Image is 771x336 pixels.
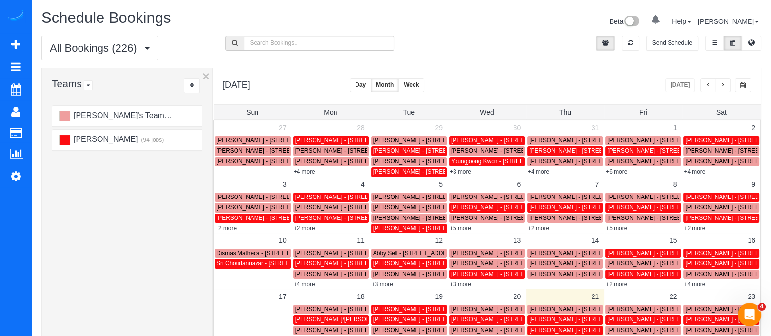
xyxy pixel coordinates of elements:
a: 13 [508,233,526,248]
span: [PERSON_NAME] - [STREET_ADDRESS] [295,271,405,277]
span: Sun [246,108,258,116]
span: [PERSON_NAME] - [STREET_ADDRESS][PERSON_NAME] [373,158,531,165]
a: 8 [669,177,682,192]
a: +2 more [528,225,549,232]
span: [PERSON_NAME] - [STREET_ADDRESS] [529,215,639,221]
span: [PERSON_NAME] - [STREET_ADDRESS][US_STATE] [529,204,672,211]
span: [PERSON_NAME] - [STREET_ADDRESS][PERSON_NAME] [529,327,687,334]
a: 15 [665,233,682,248]
a: 12 [430,233,448,248]
span: [PERSON_NAME] - [STREET_ADDRESS][PERSON_NAME] [529,260,687,267]
span: [PERSON_NAME] - [STREET_ADDRESS] [607,158,717,165]
span: [PERSON_NAME] - [STREET_ADDRESS][PERSON_NAME] [295,215,453,221]
span: Thu [559,108,571,116]
span: [PERSON_NAME] - [STREET_ADDRESS][PERSON_NAME] [529,316,687,323]
a: 4 [356,177,370,192]
a: 29 [430,120,448,135]
a: +3 more [450,168,471,175]
span: Dismas Matheca - [STREET_ADDRESS] [217,250,322,257]
a: +4 more [684,168,705,175]
span: [PERSON_NAME] - [STREET_ADDRESS] [373,225,483,232]
a: +2 more [606,281,627,288]
a: +4 more [528,168,549,175]
span: [PERSON_NAME] - [STREET_ADDRESS] [373,260,483,267]
span: [PERSON_NAME] - [STREET_ADDRESS][PERSON_NAME] [295,194,453,200]
a: 28 [352,120,370,135]
span: [PERSON_NAME] - [STREET_ADDRESS] [373,204,483,211]
a: +2 more [215,225,237,232]
a: 7 [590,177,604,192]
span: [PERSON_NAME] - [STREET_ADDRESS][PERSON_NAME] [607,271,765,277]
a: 19 [430,289,448,304]
span: Fri [639,108,647,116]
span: [PERSON_NAME] - [STREET_ADDRESS][PERSON_NAME] [373,327,531,334]
span: Youngjoong Kwon - [STREET_ADDRESS] [451,158,560,165]
span: [PERSON_NAME] - [STREET_ADDRESS][PERSON_NAME] [373,194,531,200]
span: Wed [480,108,494,116]
span: [PERSON_NAME] - [STREET_ADDRESS] [529,194,639,200]
i: Sort Teams [190,82,194,88]
span: [PERSON_NAME] - [STREET_ADDRESS] [451,147,561,154]
button: Week [398,78,424,92]
a: 1 [669,120,682,135]
span: [PERSON_NAME] - [STREET_ADDRESS][PERSON_NAME][PERSON_NAME] [295,260,501,267]
a: 31 [587,120,604,135]
span: [PERSON_NAME] - [STREET_ADDRESS] [451,260,561,267]
span: [PERSON_NAME] - [STREET_ADDRESS] [529,137,639,144]
button: × [202,70,210,82]
span: [PERSON_NAME] - [STREET_ADDRESS][PERSON_NAME] [217,215,375,221]
span: [PERSON_NAME] - [STREET_ADDRESS] [451,327,561,334]
span: [PERSON_NAME] - [STREET_ADDRESS] [373,137,483,144]
small: (124 jobs) [166,113,194,119]
button: All Bookings (226) [41,36,158,60]
a: +3 more [372,281,393,288]
img: Automaid Logo [6,10,25,23]
span: [PERSON_NAME] - [STREET_ADDRESS] [607,204,717,211]
a: +6 more [606,168,627,175]
span: Tue [403,108,415,116]
span: [PERSON_NAME] - [STREET_ADDRESS][PERSON_NAME] [295,147,453,154]
span: Abby Self - [STREET_ADDRESS] [373,250,460,257]
a: +4 more [294,281,315,288]
span: [PERSON_NAME]/[PERSON_NAME] - [STREET_ADDRESS][PERSON_NAME] [295,316,502,323]
span: [PERSON_NAME] [72,135,138,143]
img: New interface [623,16,639,28]
span: [PERSON_NAME] - [STREET_ADDRESS] [295,327,405,334]
span: [PERSON_NAME] - [STREET_ADDRESS][PERSON_NAME] [217,147,375,154]
span: Teams [52,78,82,89]
span: [PERSON_NAME] - [STREET_ADDRESS][PERSON_NAME] [295,158,453,165]
span: [PERSON_NAME] - [STREET_ADDRESS][PERSON_NAME] [373,271,531,277]
span: [PERSON_NAME] - [STREET_ADDRESS] [529,250,639,257]
span: [PERSON_NAME] - [STREET_ADDRESS][US_STATE] [529,147,672,154]
span: [PERSON_NAME] - [STREET_ADDRESS][PERSON_NAME] [295,250,453,257]
a: 14 [587,233,604,248]
span: [PERSON_NAME] - [STREET_ADDRESS] [451,137,561,144]
input: Search Bookings.. [244,36,395,51]
span: Sat [716,108,727,116]
h2: [DATE] [222,78,250,90]
a: 21 [587,289,604,304]
span: [PERSON_NAME] - [STREET_ADDRESS] [529,158,639,165]
a: +5 more [450,225,471,232]
a: +5 more [606,225,627,232]
span: Schedule Bookings [41,9,171,26]
iframe: Intercom live chat [738,303,761,326]
a: [PERSON_NAME] [698,18,759,25]
a: Beta [610,18,640,25]
span: [PERSON_NAME] - [STREET_ADDRESS][PERSON_NAME] [607,215,765,221]
a: 30 [508,120,526,135]
span: [PERSON_NAME] - [STREET_ADDRESS] [451,194,561,200]
a: 20 [508,289,526,304]
span: Sri Choudannavar - [STREET_ADDRESS] [217,260,326,267]
span: [PERSON_NAME] - [STREET_ADDRESS] [373,306,483,313]
span: 4 [758,303,766,311]
button: [DATE] [665,78,695,92]
span: [PERSON_NAME] - [STREET_ADDRESS] [295,204,405,211]
a: 9 [747,177,760,192]
a: +2 more [294,225,315,232]
a: 23 [743,289,760,304]
span: [PERSON_NAME] - [STREET_ADDRESS] [295,306,405,313]
span: [PERSON_NAME] - [STREET_ADDRESS][PERSON_NAME] [217,158,375,165]
a: 5 [434,177,448,192]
